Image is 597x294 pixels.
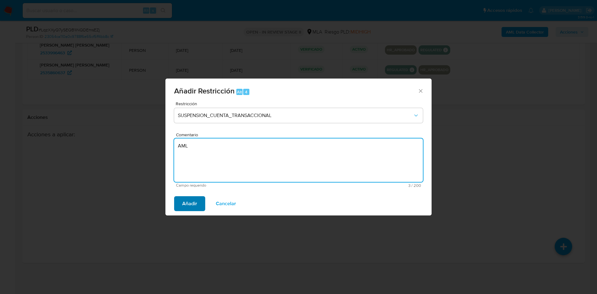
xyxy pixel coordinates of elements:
[245,89,248,95] span: 4
[298,183,421,188] span: Máximo 200 caracteres
[216,197,236,210] span: Cancelar
[174,85,235,96] span: Añadir Restricción
[176,102,424,106] span: Restricción
[418,88,423,93] button: Cerrar ventana
[178,112,413,119] span: SUSPENSION_CUENTA_TRANSACCIONAL
[182,197,197,210] span: Añadir
[176,133,425,137] span: Comentario
[237,89,242,95] span: Alt
[208,196,244,211] button: Cancelar
[176,183,298,188] span: Campo requerido
[174,138,423,182] textarea: AML
[174,196,205,211] button: Añadir
[174,108,423,123] button: Restriction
